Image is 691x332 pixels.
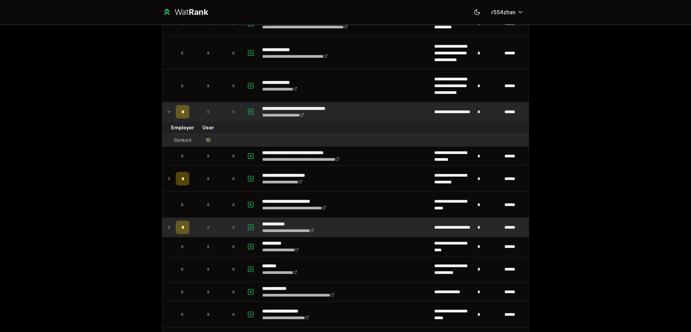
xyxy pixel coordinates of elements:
[174,7,208,18] div: Wat
[206,137,211,144] div: 10
[192,122,224,134] td: User
[174,137,191,144] div: Ranked
[491,8,516,16] span: r554zhan
[173,122,192,134] td: Employer
[189,7,208,17] span: Rank
[162,7,208,18] a: WatRank
[486,6,529,18] button: r554zhan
